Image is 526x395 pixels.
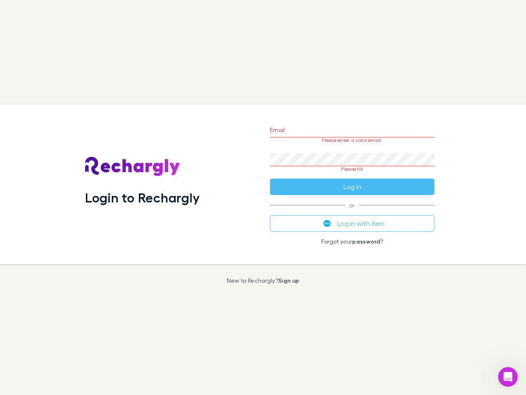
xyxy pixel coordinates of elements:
[278,277,299,284] a: Sign up
[270,166,434,172] p: Please fill
[85,190,200,205] h1: Login to Rechargly
[85,157,180,177] img: Rechargly's Logo
[270,179,434,195] button: Log in
[352,238,380,245] a: password
[323,220,331,227] img: Xero's logo
[227,277,300,284] p: New to Rechargly?
[498,367,518,387] iframe: Intercom live chat
[270,137,434,143] p: Please enter a valid email.
[270,215,434,232] button: Log in with Xero
[270,238,434,245] p: Forgot your ?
